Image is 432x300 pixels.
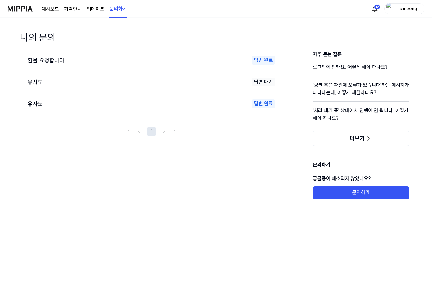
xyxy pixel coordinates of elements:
span: 환불 요청합니다 [28,57,64,64]
p: 궁금증이 해소되지 않았나요? [313,171,410,186]
button: 1 [147,127,156,136]
img: profile [386,3,394,15]
button: 더보기 [313,131,410,146]
button: profilesunbong [384,3,424,14]
h1: 나의 문의 [20,30,55,44]
span: 유사도 [28,79,43,85]
button: 알림12 [370,4,380,14]
h1: 문의하기 [313,161,410,171]
div: 12 [374,4,380,9]
span: 더보기 [350,135,365,141]
a: '처리 대기 중' 상태에서 진행이 안 됩니다. 어떻게 해야 하나요? [313,107,410,127]
a: 대시보드 [42,5,59,13]
div: 답변 완료 [252,99,275,108]
div: 답변 완료 [252,56,275,65]
img: 알림 [371,5,379,13]
a: 문의하기 [109,0,127,18]
a: 문의하기 [313,189,410,195]
h3: 자주 묻는 질문 [313,51,410,58]
button: 문의하기 [313,186,410,199]
a: 로그인이 안돼요. 어떻게 해야 하나요? [313,63,410,76]
a: 더보기 [313,136,410,141]
span: 유사도 [28,101,43,107]
div: 답변 대기 [252,78,275,86]
div: sunbong [396,5,420,12]
a: 업데이트 [87,5,104,13]
a: '링크 혹은 파일에 오류가 있습니다'라는 메시지가 나타나는데, 어떻게 해결하나요? [313,81,410,101]
button: 가격안내 [64,5,82,13]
